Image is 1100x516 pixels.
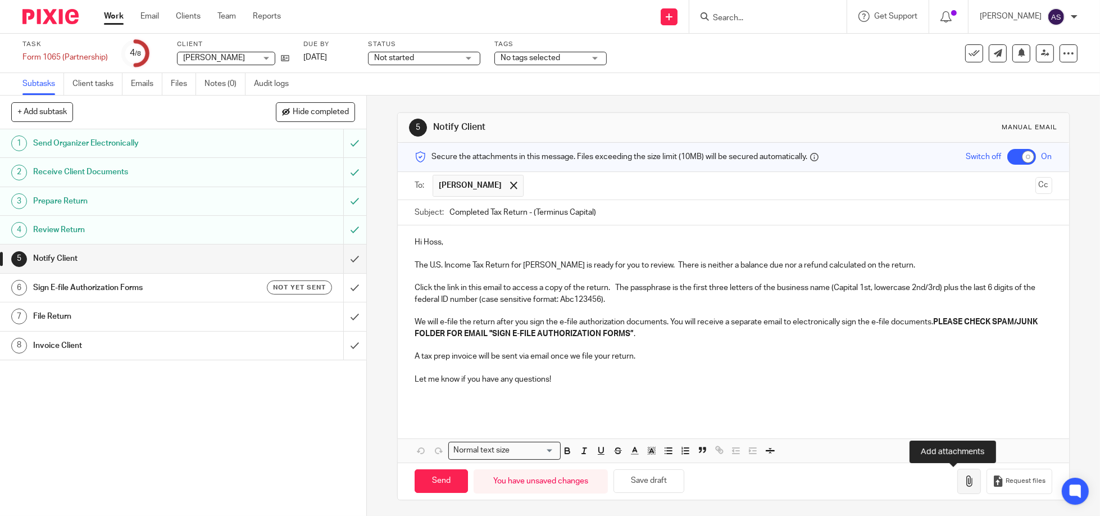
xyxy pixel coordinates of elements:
[33,337,233,354] h1: Invoice Client
[11,222,27,238] div: 4
[254,73,297,95] a: Audit logs
[11,193,27,209] div: 3
[431,151,807,162] span: Secure the attachments in this message. Files exceeding the size limit (10MB) will be secured aut...
[293,108,349,117] span: Hide completed
[177,40,289,49] label: Client
[415,260,1052,271] p: The U.S. Income Tax Return for [PERSON_NAME] is ready for you to review. There is neither a balan...
[22,40,108,49] label: Task
[130,47,141,60] div: 4
[135,51,141,57] small: /8
[33,193,233,210] h1: Prepare Return
[987,469,1052,494] button: Request files
[33,250,233,267] h1: Notify Client
[415,282,1052,305] p: Click the link in this email to access a copy of the return. The passphrase is the first three le...
[415,316,1052,340] p: We will e-file the return after you sign the e-file authorization documents. You will receive a s...
[415,237,1052,248] p: Hi Hoss,
[11,280,27,296] div: 6
[409,119,427,137] div: 5
[183,54,245,62] span: [PERSON_NAME]
[501,54,560,62] span: No tags selected
[451,445,512,456] span: Normal text size
[874,12,917,20] span: Get Support
[22,73,64,95] a: Subtasks
[276,102,355,121] button: Hide completed
[11,338,27,354] div: 8
[1047,8,1065,26] img: svg%3E
[140,11,159,22] a: Email
[980,11,1042,22] p: [PERSON_NAME]
[415,374,1052,385] p: Let me know if you have any questions!
[966,151,1002,162] span: Switch off
[415,318,1039,337] strong: PLEASE CHECK SPAM/JUNK FOLDER FOR EMAIL "SIGN E-FILE AUTHORIZATION FORMS”
[204,73,246,95] a: Notes (0)
[217,11,236,22] a: Team
[448,442,561,459] div: Search for option
[439,180,502,191] span: [PERSON_NAME]
[176,11,201,22] a: Clients
[415,180,427,191] label: To:
[433,121,757,133] h1: Notify Client
[474,469,608,494] div: You have unsaved changes
[33,308,233,325] h1: File Return
[273,283,326,292] span: Not yet sent
[131,73,162,95] a: Emails
[303,40,354,49] label: Due by
[415,207,444,218] label: Subject:
[104,11,124,22] a: Work
[33,135,233,152] h1: Send Organizer Electronically
[33,221,233,238] h1: Review Return
[374,54,414,62] span: Not started
[33,279,233,296] h1: Sign E-file Authorization Forms
[368,40,480,49] label: Status
[11,135,27,151] div: 1
[712,13,813,24] input: Search
[11,309,27,324] div: 7
[33,164,233,180] h1: Receive Client Documents
[513,445,554,456] input: Search for option
[613,469,684,494] button: Save draft
[22,52,108,63] div: Form 1065 (Partnership)
[303,53,327,61] span: [DATE]
[72,73,122,95] a: Client tasks
[1042,151,1052,162] span: On
[1035,177,1052,194] button: Cc
[494,40,607,49] label: Tags
[1006,477,1046,486] span: Request files
[253,11,281,22] a: Reports
[11,102,73,121] button: + Add subtask
[415,469,468,494] input: Send
[415,351,1052,362] p: A tax prep invoice will be sent via email once we file your return.
[171,73,196,95] a: Files
[1002,123,1058,132] div: Manual email
[11,165,27,180] div: 2
[22,9,79,24] img: Pixie
[11,251,27,267] div: 5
